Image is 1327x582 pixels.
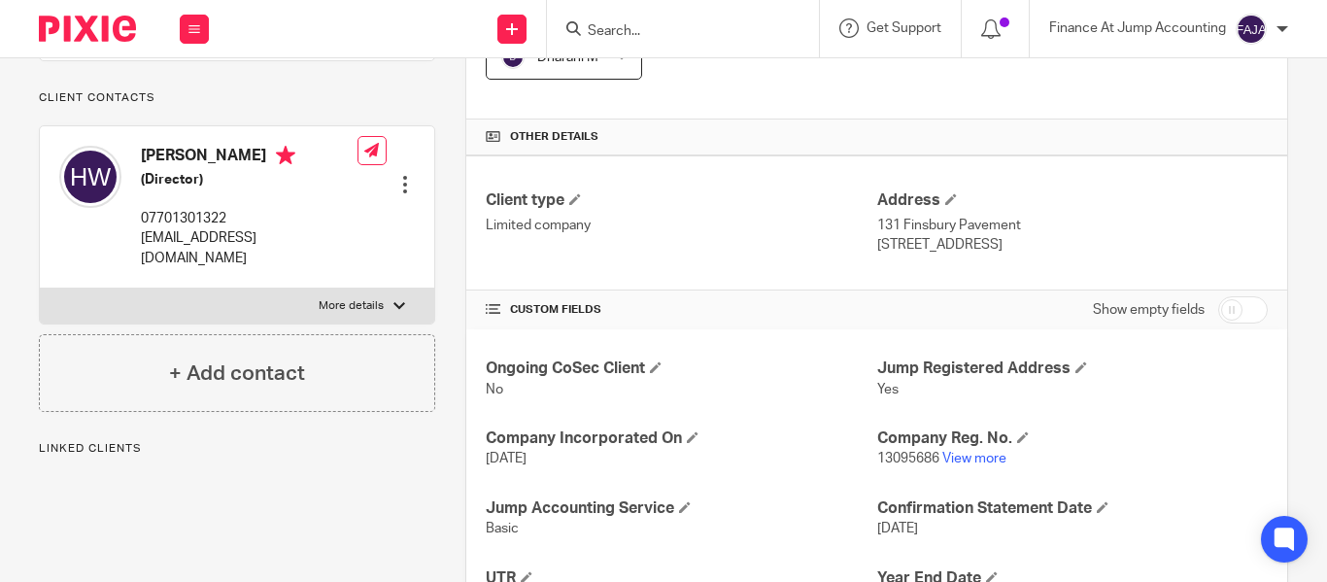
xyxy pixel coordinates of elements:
h4: Confirmation Statement Date [877,498,1268,519]
p: Limited company [486,216,876,235]
h4: Jump Registered Address [877,359,1268,379]
h4: Company Reg. No. [877,428,1268,449]
span: Get Support [867,21,941,35]
h4: + Add contact [169,359,305,389]
h4: Jump Accounting Service [486,498,876,519]
img: Pixie [39,16,136,42]
label: Show empty fields [1093,300,1205,320]
img: svg%3E [1236,14,1267,45]
span: Other details [510,129,598,145]
img: svg%3E [59,146,121,208]
h4: Company Incorporated On [486,428,876,449]
p: [EMAIL_ADDRESS][DOMAIN_NAME] [141,228,357,268]
span: Basic [486,522,519,535]
p: 07701301322 [141,209,357,228]
p: Finance At Jump Accounting [1049,18,1226,38]
span: 13095686 [877,452,939,465]
p: Linked clients [39,441,435,457]
p: More details [319,298,384,314]
span: Yes [877,383,899,396]
h4: Address [877,190,1268,211]
h4: CUSTOM FIELDS [486,302,876,318]
span: No [486,383,503,396]
p: 131 Finsbury Pavement [877,216,1268,235]
h4: Ongoing CoSec Client [486,359,876,379]
h4: [PERSON_NAME] [141,146,357,170]
input: Search [586,23,761,41]
span: [DATE] [486,452,527,465]
h4: Client type [486,190,876,211]
p: [STREET_ADDRESS] [877,235,1268,255]
span: [DATE] [877,522,918,535]
p: Client contacts [39,90,435,106]
i: Primary [276,146,295,165]
h5: (Director) [141,170,357,189]
a: View more [942,452,1006,465]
